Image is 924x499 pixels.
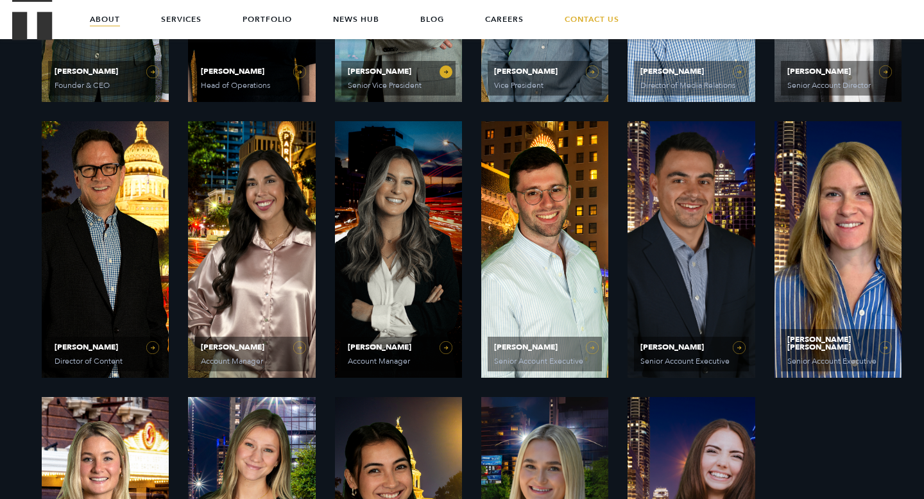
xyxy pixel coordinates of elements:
a: View Bio for McKenzie Covell [335,121,462,378]
span: Senior Vice President [348,81,447,89]
a: View Bio for Jeff Beckham [42,121,169,378]
span: [PERSON_NAME] [494,343,595,351]
a: View Bio for Katie Anne Hayes [774,121,902,378]
span: Head of Operations [201,81,300,89]
a: View Bio for Josh Georgiou [481,121,608,378]
span: Director of Media Relations [640,81,739,89]
a: View Bio for Sarah Vandiver [188,121,315,378]
span: [PERSON_NAME] [640,67,742,75]
span: Senior Account Director [787,81,886,89]
span: [PERSON_NAME] [201,67,302,75]
span: [PERSON_NAME] [348,67,449,75]
span: Account Manager [348,357,447,365]
span: [PERSON_NAME] [348,343,449,351]
span: [PERSON_NAME] [201,343,302,351]
span: Director of Content [55,357,153,365]
span: [PERSON_NAME] [640,343,742,351]
span: Senior Account Executive [640,357,739,365]
span: [PERSON_NAME] [787,67,889,75]
span: [PERSON_NAME] [PERSON_NAME] [787,335,889,351]
span: [PERSON_NAME] [55,343,156,351]
span: [PERSON_NAME] [494,67,595,75]
span: Senior Account Executive [494,357,593,365]
span: Vice President [494,81,593,89]
span: Account Manager [201,357,300,365]
a: View Bio for Mike Bradley [628,121,755,378]
span: Founder & CEO [55,81,153,89]
span: Senior Account Executive [787,357,886,365]
span: [PERSON_NAME] [55,67,156,75]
